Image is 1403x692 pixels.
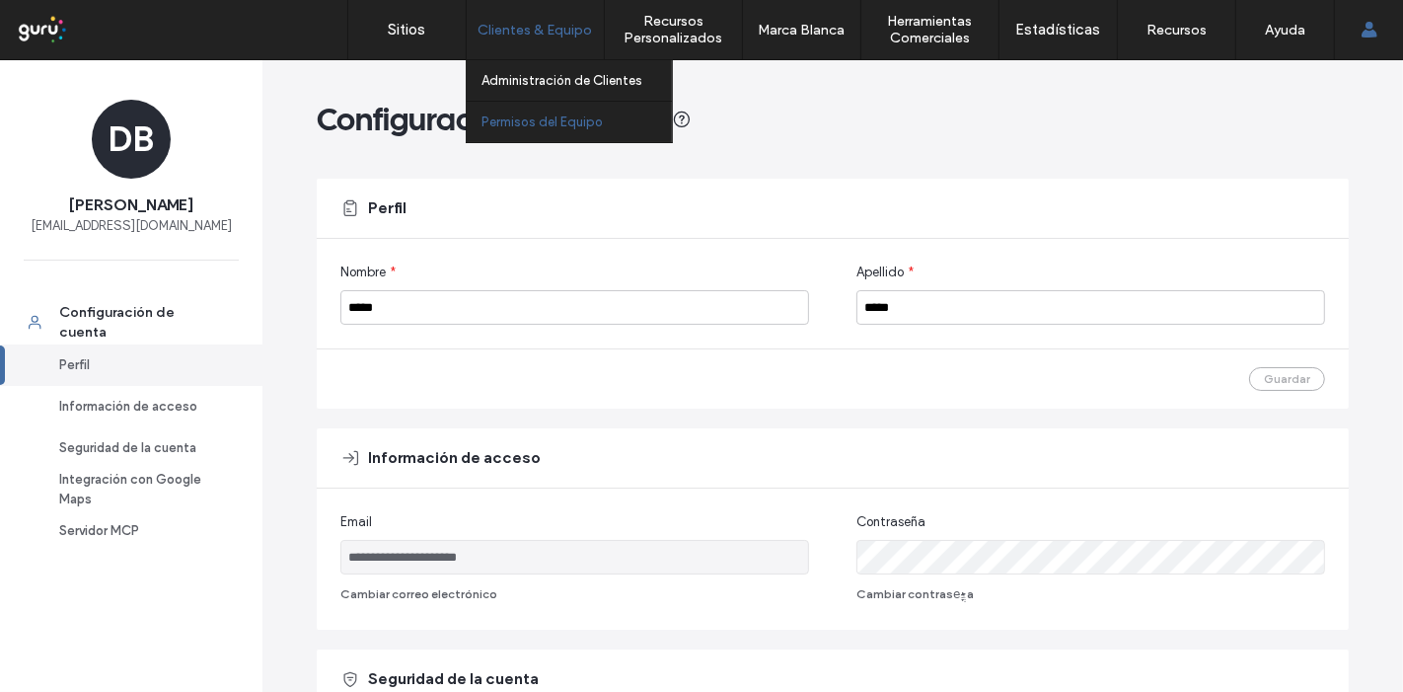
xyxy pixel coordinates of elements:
[69,194,193,216] span: [PERSON_NAME]
[856,540,1325,575] input: Contraseña
[856,263,904,282] span: Apellido
[856,290,1325,325] input: Apellido
[856,512,925,532] span: Contraseña
[59,438,221,458] div: Seguridad de la cuenta
[368,197,406,219] span: Perfil
[1265,22,1305,38] label: Ayuda
[1016,21,1101,38] label: Estadísticas
[479,22,593,38] label: Clientes & Equipo
[605,13,742,46] label: Recursos Personalizados
[481,73,642,88] label: Administración de Clientes
[340,512,372,532] span: Email
[59,470,221,509] div: Integración con Google Maps
[59,397,221,417] div: Información de acceso
[368,668,539,690] span: Seguridad de la cuenta
[92,100,171,179] div: DB
[481,102,672,142] a: Permisos del Equipo
[31,216,232,236] span: [EMAIL_ADDRESS][DOMAIN_NAME]
[340,540,809,575] input: Email
[340,290,809,325] input: Nombre
[42,14,97,32] span: Ayuda
[481,60,672,101] a: Administración de Clientes
[856,582,974,606] button: Cambiar contraseֳ±a
[317,100,664,139] span: Configuración de cuenta
[861,13,998,46] label: Herramientas Comerciales
[59,521,221,541] div: Servidor MCP
[59,355,221,375] div: Perfil
[59,303,221,343] div: Configuración de cuenta
[481,115,603,129] label: Permisos del Equipo
[389,21,426,38] label: Sitios
[368,447,541,469] span: Información de acceso
[340,263,386,282] span: Nombre
[1146,22,1207,38] label: Recursos
[340,582,497,606] button: Cambiar correo electrónico
[759,22,846,38] label: Marca Blanca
